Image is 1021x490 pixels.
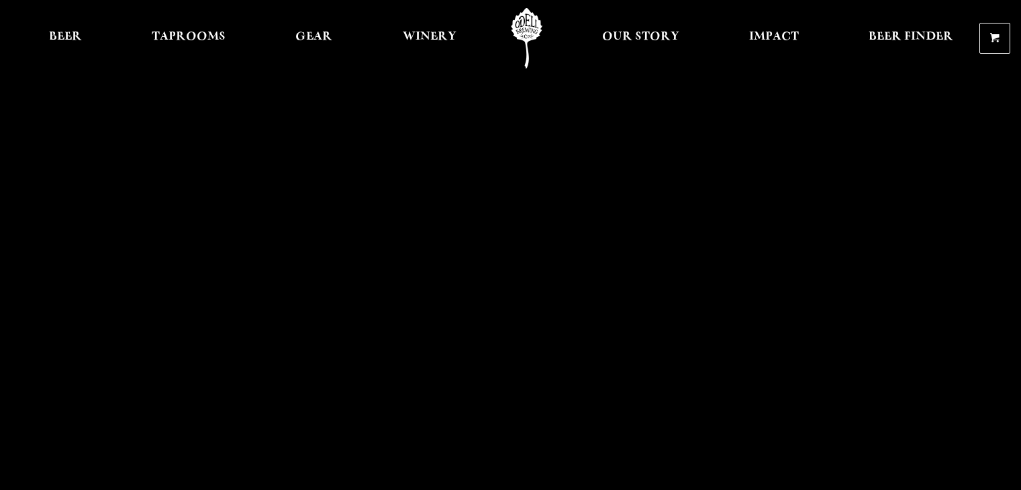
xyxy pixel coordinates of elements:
span: Beer Finder [869,32,953,42]
a: Gear [287,8,341,68]
span: Impact [749,32,799,42]
a: Taprooms [143,8,234,68]
a: Winery [394,8,465,68]
span: Beer [49,32,82,42]
a: Impact [740,8,808,68]
a: Odell Home [501,8,552,68]
span: Taprooms [152,32,226,42]
span: Our Story [602,32,679,42]
a: Our Story [593,8,688,68]
a: Beer [40,8,91,68]
a: Beer Finder [860,8,962,68]
span: Gear [295,32,332,42]
span: Winery [403,32,456,42]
